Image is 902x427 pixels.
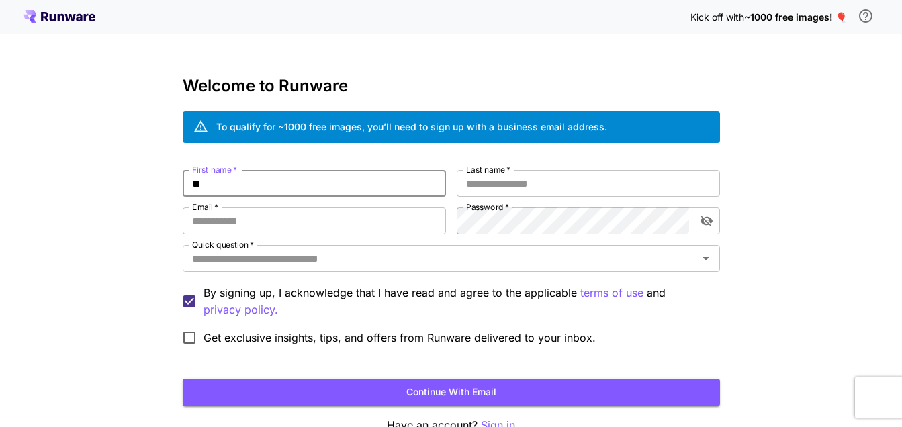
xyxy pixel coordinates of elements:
[690,11,744,23] span: Kick off with
[466,164,510,175] label: Last name
[204,330,596,346] span: Get exclusive insights, tips, and offers from Runware delivered to your inbox.
[694,209,719,233] button: toggle password visibility
[580,285,643,301] p: terms of use
[216,120,607,134] div: To qualify for ~1000 free images, you’ll need to sign up with a business email address.
[204,285,709,318] p: By signing up, I acknowledge that I have read and agree to the applicable and
[183,379,720,406] button: Continue with email
[204,301,278,318] p: privacy policy.
[696,249,715,268] button: Open
[744,11,847,23] span: ~1000 free images! 🎈
[204,301,278,318] button: By signing up, I acknowledge that I have read and agree to the applicable terms of use and
[192,164,237,175] label: First name
[466,201,509,213] label: Password
[192,201,218,213] label: Email
[852,3,879,30] button: In order to qualify for free credit, you need to sign up with a business email address and click ...
[580,285,643,301] button: By signing up, I acknowledge that I have read and agree to the applicable and privacy policy.
[192,239,254,250] label: Quick question
[183,77,720,95] h3: Welcome to Runware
